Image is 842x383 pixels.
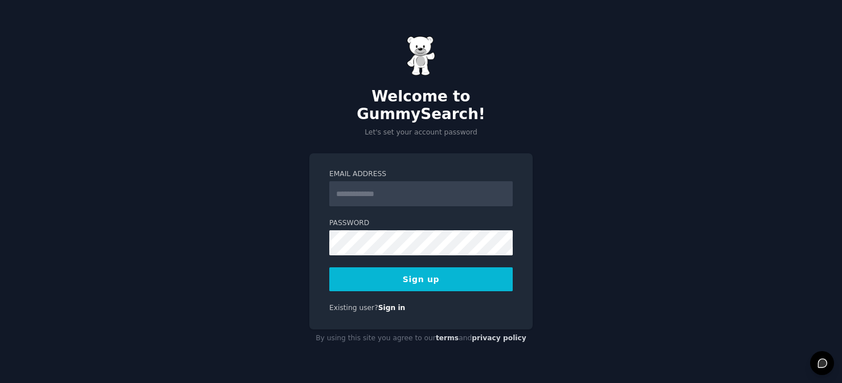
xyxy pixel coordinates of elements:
label: Password [329,218,513,229]
span: Existing user? [329,304,378,312]
h2: Welcome to GummySearch! [309,88,533,124]
a: terms [436,334,459,342]
label: Email Address [329,169,513,180]
button: Sign up [329,267,513,291]
a: privacy policy [472,334,526,342]
img: Gummy Bear [407,36,435,76]
a: Sign in [378,304,406,312]
div: By using this site you agree to our and [309,329,533,348]
p: Let's set your account password [309,128,533,138]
